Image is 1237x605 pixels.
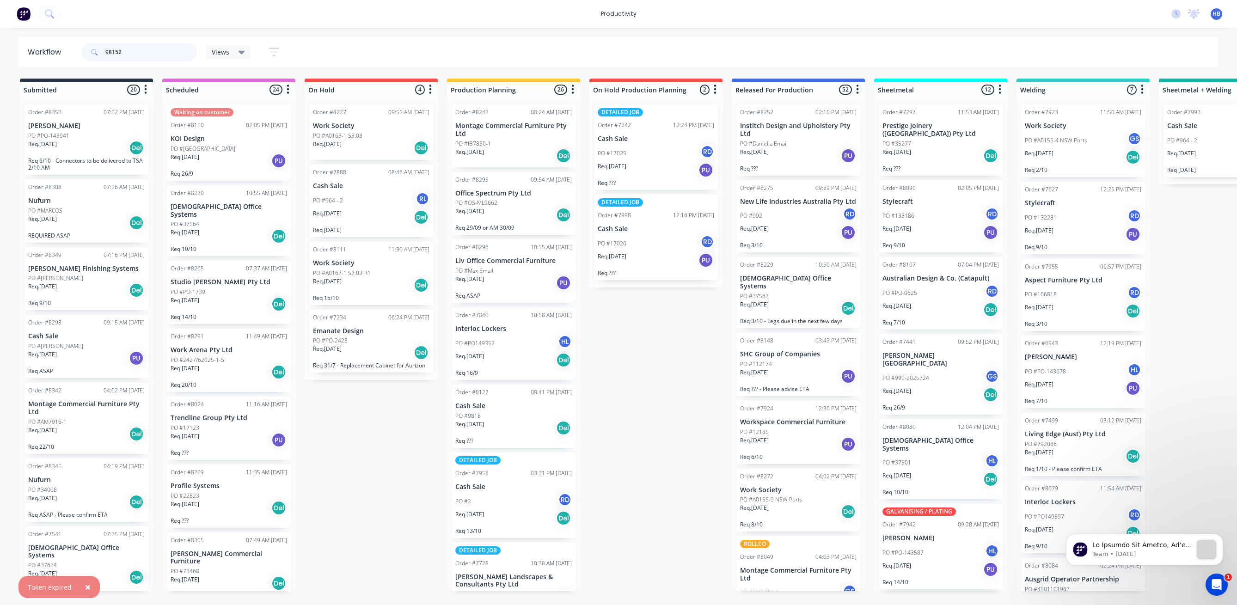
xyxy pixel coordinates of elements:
div: Order #694312:19 PM [DATE][PERSON_NAME]PO #PO-143678HLReq.[DATE]PUReq 7/10 [1021,336,1145,408]
div: 09:15 AM [DATE] [104,318,145,327]
div: DETAILED JOB [598,198,643,207]
div: Order #8291 [171,332,204,341]
div: DETAILED JOB [598,108,643,116]
div: Order #824308:24 AM [DATE]Montage Commercial Furniture Pty LtdPO #IB7850-1Req.[DATE]Del [452,104,576,167]
p: Req. [DATE] [740,225,769,233]
p: PO #17025 [598,149,626,158]
div: Del [983,387,998,402]
p: Living Edge (Aust) Pty Ltd [1025,430,1141,438]
p: [DEMOGRAPHIC_DATA] Office Systems [740,275,857,290]
div: Del [129,427,144,441]
div: Order #784010:58 AM [DATE]Interloc LockersPO #PO149352HLReq.[DATE]DelReq 16/9 [452,307,576,380]
div: Order #835307:52 PM [DATE][PERSON_NAME]PO #PO-143941Req.[DATE]DelReq 6/10 - Connectors to be deli... [24,104,148,175]
div: Order #8295 [455,176,489,184]
div: Order #792412:30 PM [DATE]Workspace Commercial FurniturePO #12185Req.[DATE]PUReq 6/10 [736,401,860,464]
p: PO #37563 [740,292,769,300]
div: Del [129,215,144,230]
div: 12:16 PM [DATE] [673,211,714,220]
p: Req 3/10 [1025,320,1141,327]
p: Req ??? [598,269,714,276]
div: 06:24 PM [DATE] [388,313,429,322]
p: Cash Sale [598,135,714,143]
div: 12:30 PM [DATE] [815,404,857,413]
div: Order #749903:12 PM [DATE]Living Edge (Aust) Pty LtdPO #792086Req.[DATE]DelReq 1/10 - Please conf... [1021,413,1145,476]
p: PO #[PERSON_NAME] [28,274,83,282]
p: PO #Daniella Email [740,140,788,148]
div: HL [558,335,572,348]
div: Order #814803:43 PM [DATE]SHC Group of CompaniesPO #112174Req.[DATE]PUReq ??? - Please advise ETA [736,333,860,396]
p: Req. [DATE] [882,148,911,156]
p: Req. [DATE] [882,225,911,233]
p: PO #PO149352 [455,339,495,348]
p: Req 20/10 [171,381,287,388]
div: DETAILED JOBOrder #724212:24 PM [DATE]Cash SalePO #17025RDReq.[DATE]PUReq ??? [594,104,718,190]
div: Del [129,141,144,155]
p: Req 9/10 [28,299,145,306]
div: Order #8024 [171,400,204,409]
p: Req. [DATE] [171,432,199,440]
p: Req. [DATE] [171,296,199,305]
p: PO #PO-2423 [313,336,348,345]
p: Req 16/9 [455,369,572,376]
p: Req. [DATE] [28,426,57,434]
div: Order #8090 [882,184,916,192]
div: RL [416,192,429,206]
div: 02:10 PM [DATE] [815,108,857,116]
div: 09:55 AM [DATE] [388,108,429,116]
p: [PERSON_NAME] Finishing Systems [28,265,145,273]
p: Institch Design and Upholstery Pty Ltd [740,122,857,138]
p: Req 3/10 [740,242,857,249]
div: Del [414,278,429,293]
div: Order #7888 [313,168,346,177]
div: Order #8296 [455,243,489,251]
p: Req ??? - Please advise ETA [740,385,857,392]
div: PU [841,148,856,163]
div: Order #7998 [598,211,631,220]
p: Req. [DATE] [740,148,769,156]
div: Order #826507:37 AM [DATE]Studio [PERSON_NAME] Pty LtdPO #PO-1739Req.[DATE]DelReq 14/10 [167,261,291,324]
div: Order #8298 [28,318,61,327]
p: Req. [DATE] [882,387,911,395]
p: New Life Industries Australia Pty Ltd [740,198,857,206]
p: Req ??? [740,165,857,172]
div: 09:54 AM [DATE] [531,176,572,184]
p: Nufurn [28,197,145,205]
div: Order #8275 [740,184,773,192]
p: Office Spectrum Pty Ltd [455,189,572,197]
p: Work Society [313,122,429,130]
div: Order #8243 [455,108,489,116]
div: Del [556,208,571,222]
p: PO #OS-ML9662 [455,199,497,207]
p: Req ASAP [455,292,572,299]
div: RD [843,207,857,221]
div: GS [985,369,999,383]
p: Stylecraft [882,198,999,206]
p: Req 9/10 [882,242,999,249]
p: PO #990-2025324 [882,374,929,382]
div: GS [1127,132,1141,146]
p: REQUIRED ASAP [28,232,145,239]
div: 08:46 AM [DATE] [388,168,429,177]
p: Aspect Furniture Pty Ltd [1025,276,1141,284]
span: Views [212,47,229,57]
div: PU [698,253,713,268]
div: Order #792311:50 AM [DATE]Work SocietyPO #A0155-4 NSW PortsGSReq.[DATE]DelReq 2/10 [1021,104,1145,177]
p: Req. [DATE] [598,162,626,171]
p: [PERSON_NAME] [28,122,145,130]
div: Order #829809:15 AM [DATE]Cash SalePO #[PERSON_NAME]Req.[DATE]PUReq ASAP [24,315,148,378]
div: 10:55 AM [DATE] [246,189,287,197]
div: PU [556,275,571,290]
p: Req 7/10 [1025,397,1141,404]
p: Req. [DATE] [455,420,484,428]
p: PO #12185 [740,428,769,436]
div: 08:41 PM [DATE] [531,388,572,397]
div: Order #762712:25 PM [DATE]StylecraftPO #132281RDReq.[DATE]PUReq 9/10 [1021,182,1145,254]
p: Cash Sale [28,332,145,340]
div: Order #7234 [313,313,346,322]
img: Factory [17,7,31,21]
div: 10:50 AM [DATE] [815,261,857,269]
div: 12:25 PM [DATE] [1100,185,1141,194]
div: Order #8150 [171,121,204,129]
div: 12:24 PM [DATE] [673,121,714,129]
div: Order #830807:56 AM [DATE]NufurnPO #MARCOSReq.[DATE]DelREQUIRED ASAP [24,179,148,243]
